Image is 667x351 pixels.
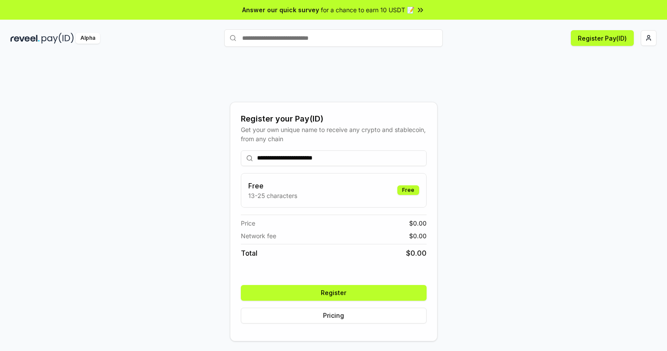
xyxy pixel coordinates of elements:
[241,285,427,301] button: Register
[248,181,297,191] h3: Free
[10,33,40,44] img: reveel_dark
[397,185,419,195] div: Free
[248,191,297,200] p: 13-25 characters
[241,219,255,228] span: Price
[42,33,74,44] img: pay_id
[241,231,276,240] span: Network fee
[406,248,427,258] span: $ 0.00
[571,30,634,46] button: Register Pay(ID)
[409,231,427,240] span: $ 0.00
[241,308,427,323] button: Pricing
[241,248,257,258] span: Total
[241,125,427,143] div: Get your own unique name to receive any crypto and stablecoin, from any chain
[321,5,414,14] span: for a chance to earn 10 USDT 📝
[241,113,427,125] div: Register your Pay(ID)
[409,219,427,228] span: $ 0.00
[76,33,100,44] div: Alpha
[242,5,319,14] span: Answer our quick survey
